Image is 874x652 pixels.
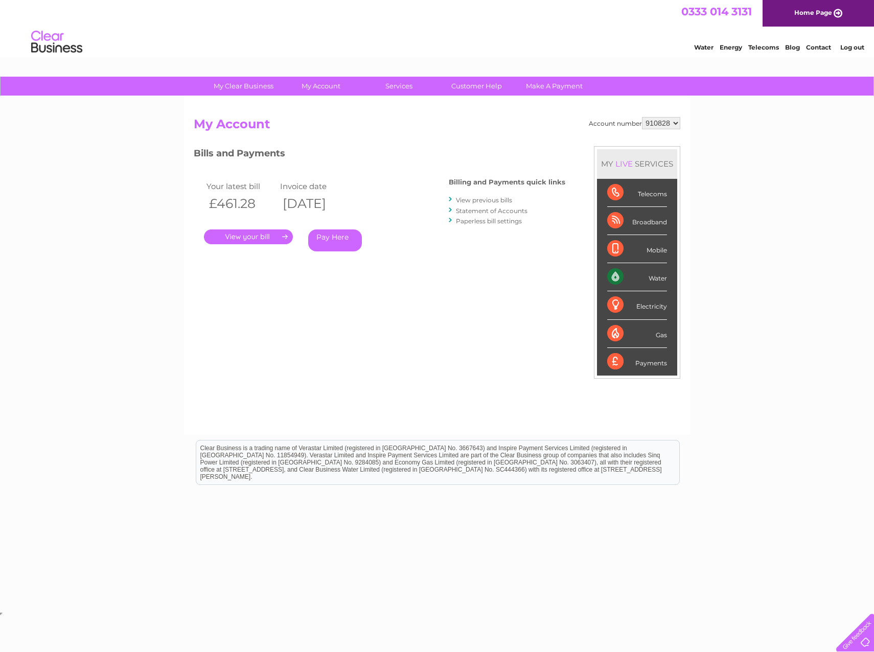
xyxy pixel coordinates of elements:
[204,179,278,193] td: Your latest bill
[607,235,667,263] div: Mobile
[194,117,680,136] h2: My Account
[449,178,565,186] h4: Billing and Payments quick links
[201,77,286,96] a: My Clear Business
[607,179,667,207] div: Telecoms
[607,291,667,319] div: Electricity
[278,179,351,193] td: Invoice date
[512,77,596,96] a: Make A Payment
[434,77,519,96] a: Customer Help
[357,77,441,96] a: Services
[694,43,714,51] a: Water
[607,207,667,235] div: Broadband
[456,207,527,215] a: Statement of Accounts
[308,229,362,251] a: Pay Here
[456,196,512,204] a: View previous bills
[806,43,831,51] a: Contact
[456,217,522,225] a: Paperless bill settings
[589,117,680,129] div: Account number
[31,27,83,58] img: logo.png
[279,77,363,96] a: My Account
[607,348,667,376] div: Payments
[204,229,293,244] a: .
[681,5,752,18] a: 0333 014 3131
[204,193,278,214] th: £461.28
[840,43,864,51] a: Log out
[278,193,351,214] th: [DATE]
[613,159,635,169] div: LIVE
[785,43,800,51] a: Blog
[607,320,667,348] div: Gas
[720,43,742,51] a: Energy
[597,149,677,178] div: MY SERVICES
[748,43,779,51] a: Telecoms
[196,6,679,50] div: Clear Business is a trading name of Verastar Limited (registered in [GEOGRAPHIC_DATA] No. 3667643...
[194,146,565,164] h3: Bills and Payments
[607,263,667,291] div: Water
